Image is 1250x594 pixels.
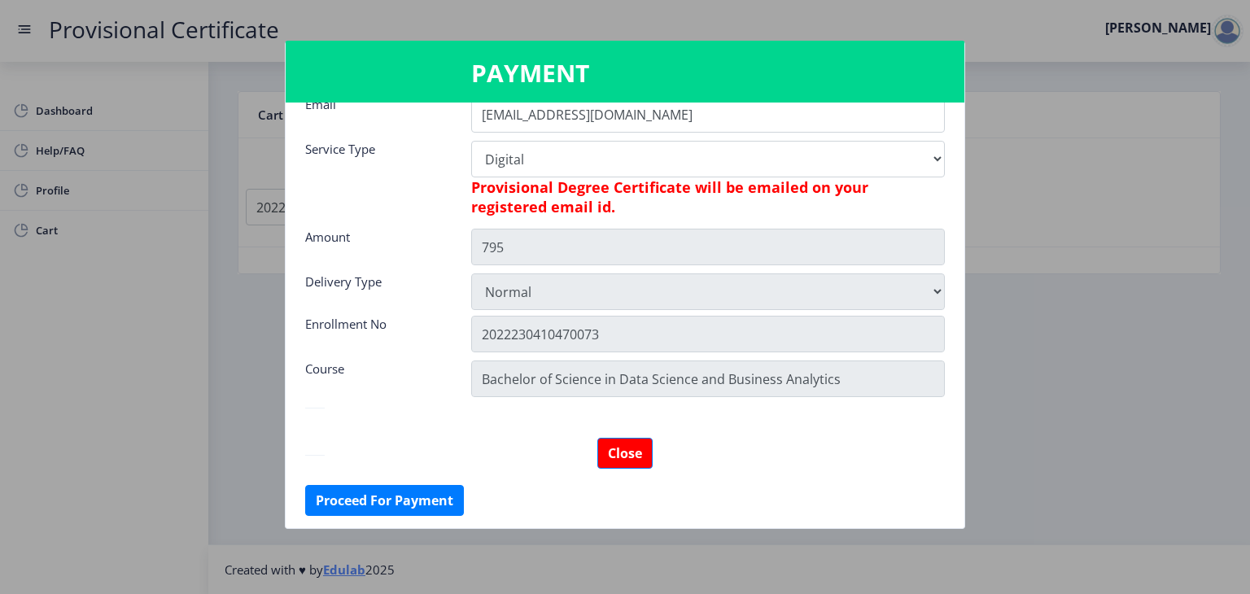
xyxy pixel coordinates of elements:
div: Email [293,96,459,129]
button: Close [597,438,653,469]
div: Amount [293,229,459,261]
button: Proceed For Payment [305,485,464,516]
input: Amount [471,229,945,265]
input: Zipcode [471,360,945,397]
h3: PAYMENT [471,57,779,90]
div: Course [293,360,459,393]
h6: Provisional Degree Certificate will be emailed on your registered email id. [471,177,945,216]
input: Zipcode [471,316,945,352]
input: Email [471,96,945,133]
div: Delivery Type [293,273,459,306]
div: Enrollment No [293,316,459,348]
div: Service Type [293,141,459,219]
